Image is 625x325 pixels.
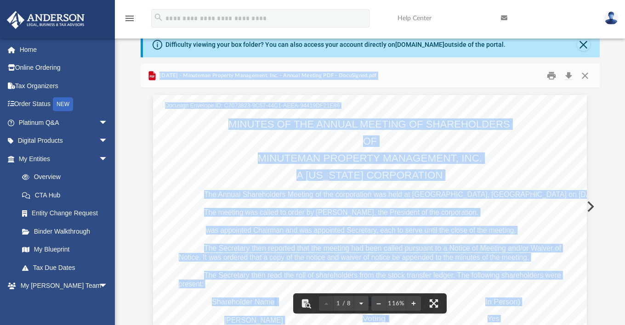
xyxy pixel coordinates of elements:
span: MINUTEMAN PROPERTY MANAGEMENT, INC. [258,153,482,163]
div: Document Viewer [141,88,600,325]
div: Current zoom level [386,301,406,307]
a: Binder Walkthrough [13,222,122,241]
div: Preview [141,64,600,325]
a: My [PERSON_NAME] Teamarrow_drop_down [6,277,117,295]
div: NEW [53,97,73,111]
img: Anderson Advisors Platinum Portal [4,11,87,29]
button: Next page [354,293,369,314]
a: Home [6,40,122,59]
span: [PERSON_NAME] [224,316,283,324]
span: In Person) [485,298,520,306]
button: Close [577,38,590,51]
a: menu [124,17,135,24]
span: arrow_drop_down [99,150,117,168]
span: Notice. It was ordered that a copy of the notice and waiver of notice be appended to the minutes ... [179,253,529,261]
a: Order StatusNEW [6,95,122,114]
a: Tax Organizers [6,77,122,95]
span: A [US_STATE] CORPORATION [296,170,443,180]
span: present: [179,280,204,288]
span: Docusign Envelope ID: C7073823-9C57-44C1-AEEA-94419DF21E86 [165,103,340,108]
i: search [153,12,164,22]
span: 1 / 8 [334,301,354,307]
span: Yes [488,316,499,322]
a: [DOMAIN_NAME] [395,41,444,48]
span: arrow_drop_down [99,113,117,132]
a: CTA Hub [13,186,122,204]
a: Online Ordering [6,59,122,77]
button: Toggle findbar [296,293,316,314]
a: My Entitiesarrow_drop_down [6,150,122,168]
button: 1 / 8 [334,293,354,314]
i: menu [124,13,135,24]
a: Overview [13,168,122,186]
span: OF [363,136,377,146]
img: User Pic [604,11,618,25]
button: Close [577,69,593,83]
button: Download [561,69,577,83]
button: Print [542,69,561,83]
button: Zoom out [371,293,386,314]
span: Shareholder Name [212,298,274,306]
span: [DATE] - Minuteman Property Management, Inc. - Annual Meeting PDF - DocuSigned.pdf [158,72,377,80]
span: arrow_drop_down [99,277,117,296]
a: My Blueprint [13,241,117,259]
div: Difficulty viewing your box folder? You can also access your account directly on outside of the p... [165,40,506,50]
span: Voting [363,316,386,322]
button: Enter fullscreen [424,293,444,314]
span: The Secretary then reported that the meeting had been called pursuant to a Notice of Meeting and/... [204,244,561,252]
div: File preview [141,88,600,325]
a: Tax Due Dates [13,258,122,277]
a: Digital Productsarrow_drop_down [6,132,122,150]
span: was appointed Chairman and was appointed Secretary, each to serve until the close of the meeting. [206,226,516,234]
span: arrow_drop_down [99,132,117,151]
a: Platinum Q&Aarrow_drop_down [6,113,122,132]
span: The meeting was called to order by [PERSON_NAME], the President of the corporation. [204,208,478,216]
a: Entity Change Request [13,204,122,223]
span: The Secretary then read the roll of shareholders from the stock transfer ledger. The following sh... [204,271,561,279]
button: Zoom in [406,293,421,314]
span: MINUTES OF THE ANNUAL MEETING OF SHAREHOLDERS [228,119,510,129]
button: Next File [580,194,600,219]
